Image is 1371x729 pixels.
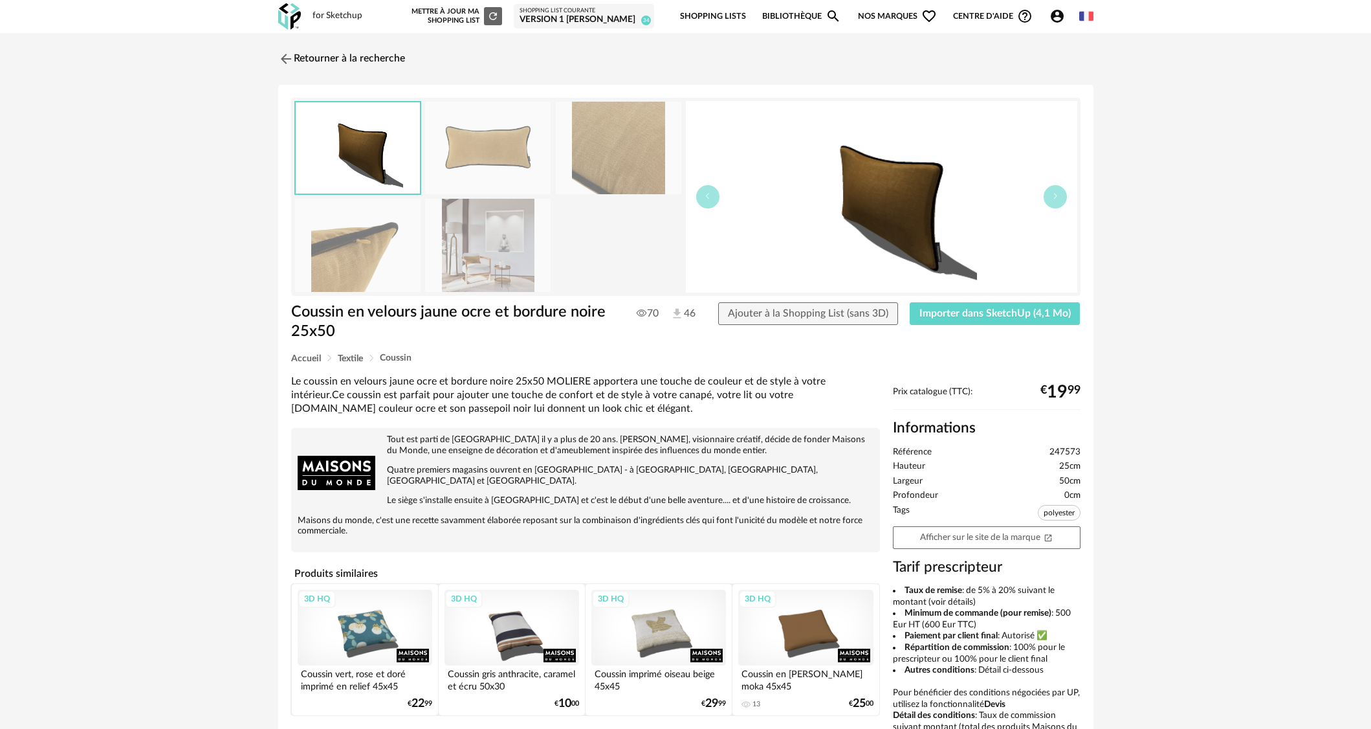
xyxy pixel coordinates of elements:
[905,643,1009,652] b: Répartition de commission
[444,666,579,691] div: Coussin gris anthracite, caramel et écru 50x30
[893,711,975,720] b: Détail des conditions
[411,699,424,708] span: 22
[1040,387,1080,398] div: € 99
[919,308,1071,319] span: Importer dans SketchUp (4,1 Mo)
[858,1,937,32] span: Nos marques
[298,434,873,456] p: Tout est parti de [GEOGRAPHIC_DATA] il y a plus de 20 ans. [PERSON_NAME], visionnaire créatif, dé...
[893,642,1080,665] li: : 100% pour le prescripteur ou 100% pour le client final
[893,608,1080,631] li: : 500 Eur HT (600 Eur TTC)
[295,199,421,291] img: coussin-en-velours-jaune-ocre-et-bordure-noire-25x50-1000-2-15-247573_3.jpg
[893,585,1080,608] li: : de 5% à 20% suivant le montant (voir détails)
[1079,9,1093,23] img: fr
[893,387,1080,410] div: Prix catalogue (TTC):
[732,584,879,715] a: 3D HQ Coussin en [PERSON_NAME] moka 45x45 13 €2500
[1059,476,1080,488] span: 50cm
[910,302,1080,326] button: Importer dans SketchUp (4,1 Mo)
[905,666,974,675] b: Autres conditions
[701,699,726,708] div: € 99
[893,461,925,473] span: Hauteur
[558,699,571,708] span: 10
[592,590,630,607] div: 3D HQ
[893,419,1080,438] h2: Informations
[893,490,938,502] span: Profondeur
[1064,490,1080,502] span: 0cm
[953,8,1033,24] span: Centre d'aideHelp Circle Outline icon
[338,354,363,363] span: Textile
[556,102,681,194] img: coussin-en-velours-jaune-ocre-et-bordure-noire-25x50-1000-2-15-247573_2.jpg
[298,666,432,691] div: Coussin vert, rose et doré imprimé en relief 45x45
[520,7,648,26] a: Shopping List courante VERSION 1 [PERSON_NAME] 34
[291,354,321,363] span: Accueil
[291,302,613,342] h1: Coussin en velours jaune ocre et bordure noire 25x50
[738,666,873,691] div: Coussin en [PERSON_NAME] moka 45x45
[893,631,1080,642] li: : Autorisé ✅
[425,199,551,291] img: coussin-en-velours-jaune-ocre-et-bordure-noire-25x50-1000-2-15-247573_6.jpg
[637,307,659,320] span: 70
[853,699,866,708] span: 25
[893,558,1080,577] h3: Tarif prescripteur
[408,699,432,708] div: € 99
[296,102,420,194] img: thumbnail.png
[752,700,760,709] div: 13
[278,3,301,30] img: OXP
[1049,447,1080,458] span: 247573
[686,101,1077,293] img: thumbnail.png
[849,699,873,708] div: € 00
[586,584,732,715] a: 3D HQ Coussin imprimé oiseau beige 45x45 €2999
[1047,387,1068,398] span: 19
[298,515,873,537] p: Maisons du monde, c'est une recette savamment élaborée reposant sur la combinaison d'ingrédients ...
[1017,8,1033,24] span: Help Circle Outline icon
[905,586,962,595] b: Taux de remise
[591,666,726,691] div: Coussin imprimé oiseau beige 45x45
[1049,8,1071,24] span: Account Circle icon
[1038,505,1080,521] span: polyester
[278,51,294,67] img: svg+xml;base64,PHN2ZyB3aWR0aD0iMjQiIGhlaWdodD0iMjQiIHZpZXdCb3g9IjAgMCAyNCAyNCIgZmlsbD0ibm9uZSIgeG...
[1059,461,1080,473] span: 25cm
[893,476,923,488] span: Largeur
[298,495,873,506] p: Le siège s'installe ensuite à [GEOGRAPHIC_DATA] et c'est le début d'une belle aventure.... et d'u...
[291,353,1080,363] div: Breadcrumb
[445,590,483,607] div: 3D HQ
[905,609,1051,618] b: Minimum de commande (pour remise)
[680,1,746,32] a: Shopping Lists
[670,307,694,321] span: 46
[439,584,585,715] a: 3D HQ Coussin gris anthracite, caramel et écru 50x30 €1000
[278,45,405,73] a: Retourner à la recherche
[670,307,684,320] img: Téléchargements
[554,699,579,708] div: € 00
[718,302,898,326] button: Ajouter à la Shopping List (sans 3D)
[893,526,1080,549] a: Afficher sur le site de la marqueOpen In New icon
[739,590,776,607] div: 3D HQ
[292,584,438,715] a: 3D HQ Coussin vert, rose et doré imprimé en relief 45x45 €2299
[425,102,551,194] img: coussin-en-velours-jaune-ocre-et-bordure-noire-25x50-1000-2-15-247573_1.jpg
[298,465,873,487] p: Quatre premiers magasins ouvrent en [GEOGRAPHIC_DATA] - à [GEOGRAPHIC_DATA], [GEOGRAPHIC_DATA], [...
[520,7,648,15] div: Shopping List courante
[905,631,998,640] b: Paiement par client final
[1049,8,1065,24] span: Account Circle icon
[984,700,1005,709] b: Devis
[298,434,375,512] img: brand logo
[826,8,841,24] span: Magnify icon
[921,8,937,24] span: Heart Outline icon
[298,590,336,607] div: 3D HQ
[487,12,499,19] span: Refresh icon
[893,505,910,524] span: Tags
[728,308,888,319] span: Ajouter à la Shopping List (sans 3D)
[409,7,502,25] div: Mettre à jour ma Shopping List
[893,665,1080,677] li: : Détail ci-dessous
[1044,532,1053,541] span: Open In New icon
[291,564,880,583] h4: Produits similaires
[291,375,880,416] div: Le coussin en velours jaune ocre et bordure noire 25x50 MOLIERE apportera une touche de couleur e...
[762,1,841,32] a: BibliothèqueMagnify icon
[520,14,648,26] div: VERSION 1 [PERSON_NAME]
[705,699,718,708] span: 29
[641,16,651,25] span: 34
[313,10,362,22] div: for Sketchup
[893,447,932,458] span: Référence
[380,353,411,363] span: Coussin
